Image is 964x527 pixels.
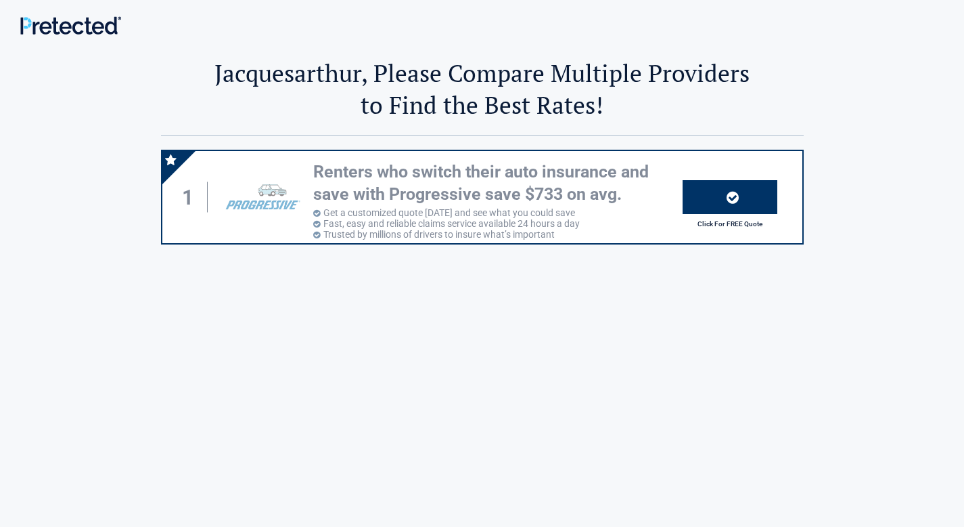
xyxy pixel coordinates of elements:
h2: Jacquesarthur, Please Compare Multiple Providers to Find the Best Rates! [161,57,804,121]
li: Fast, easy and reliable claims service available 24 hours a day [313,218,683,229]
div: 1 [176,182,208,213]
li: Get a customized quote [DATE] and see what you could save [313,207,683,218]
h2: Click For FREE Quote [683,220,777,228]
li: Trusted by millions of drivers to insure what’s important [313,229,683,240]
img: progressive's logo [219,176,306,218]
img: Main Logo [20,16,121,35]
h3: Renters who switch their auto insurance and save with Progressive save $733 on avg. [313,161,683,205]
